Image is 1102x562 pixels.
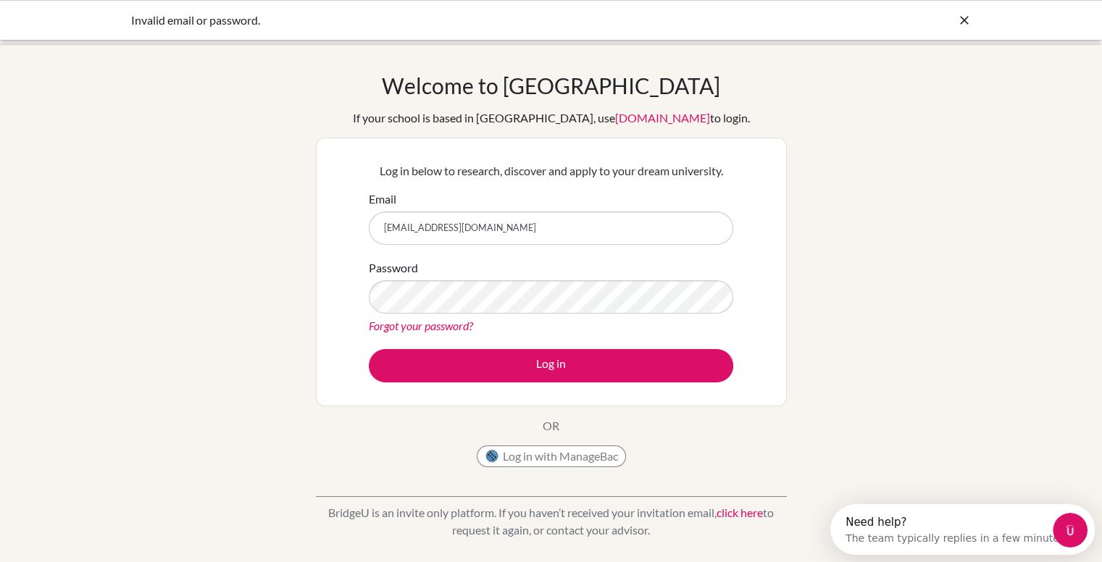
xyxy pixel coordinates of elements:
[717,506,763,519] a: click here
[615,111,710,125] a: [DOMAIN_NAME]
[382,72,720,98] h1: Welcome to [GEOGRAPHIC_DATA]
[830,504,1095,555] iframe: Intercom live chat discovery launcher
[15,12,238,24] div: Need help?
[543,417,559,435] p: OR
[353,109,750,127] div: If your school is based in [GEOGRAPHIC_DATA], use to login.
[316,504,787,539] p: BridgeU is an invite only platform. If you haven’t received your invitation email, to request it ...
[369,162,733,180] p: Log in below to research, discover and apply to your dream university.
[477,445,626,467] button: Log in with ManageBac
[1053,513,1088,548] iframe: Intercom live chat
[6,6,280,46] div: Open Intercom Messenger
[369,259,418,277] label: Password
[369,349,733,382] button: Log in
[369,319,473,332] a: Forgot your password?
[131,12,754,29] div: Invalid email or password.
[369,190,396,208] label: Email
[15,24,238,39] div: The team typically replies in a few minutes.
